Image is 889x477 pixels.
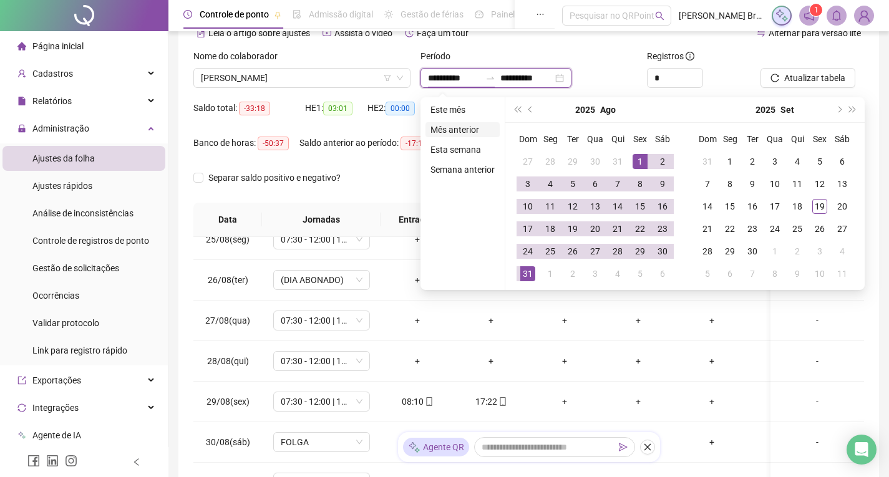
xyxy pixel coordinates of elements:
[719,218,741,240] td: 2025-09-22
[629,128,651,150] th: Sex
[538,314,591,327] div: +
[520,221,535,236] div: 17
[790,176,805,191] div: 11
[464,354,518,368] div: +
[835,266,850,281] div: 11
[193,203,262,237] th: Data
[786,240,809,263] td: 2025-10-02
[584,263,606,285] td: 2025-09-03
[651,150,674,173] td: 2025-08-02
[769,28,861,38] span: Alternar para versão lite
[696,173,719,195] td: 2025-09-07
[679,9,764,22] span: [PERSON_NAME] Braga Informática Ltda
[600,97,616,122] button: month panel
[588,266,603,281] div: 3
[629,240,651,263] td: 2025-08-29
[384,10,393,19] span: sun
[629,150,651,173] td: 2025-08-01
[700,221,715,236] div: 21
[539,173,561,195] td: 2025-08-04
[809,150,831,173] td: 2025-09-05
[401,9,464,19] span: Gestão de férias
[262,203,381,237] th: Jornadas
[293,10,301,19] span: file-done
[741,240,764,263] td: 2025-09-30
[207,356,249,366] span: 28/08(qui)
[193,49,286,63] label: Nome do colaborador
[764,195,786,218] td: 2025-09-17
[543,176,558,191] div: 4
[655,244,670,259] div: 30
[767,221,782,236] div: 24
[281,271,362,289] span: (DIA ABONADO)
[32,181,92,191] span: Ajustes rápidos
[543,244,558,259] div: 25
[831,128,853,150] th: Sáb
[32,153,95,163] span: Ajustes da folha
[611,395,665,408] div: +
[745,244,760,259] div: 30
[606,263,629,285] td: 2025-09-04
[719,150,741,173] td: 2025-09-01
[655,221,670,236] div: 23
[722,199,737,214] div: 15
[520,176,535,191] div: 3
[741,195,764,218] td: 2025-09-16
[524,97,538,122] button: prev-year
[812,221,827,236] div: 26
[32,236,149,246] span: Controle de registros de ponto
[810,4,822,16] sup: 1
[767,244,782,259] div: 1
[745,154,760,169] div: 2
[367,101,430,115] div: HE 2:
[832,97,845,122] button: next-year
[565,154,580,169] div: 29
[517,263,539,285] td: 2025-08-31
[812,199,827,214] div: 19
[584,218,606,240] td: 2025-08-20
[831,240,853,263] td: 2025-10-04
[200,9,269,19] span: Controle de ponto
[536,10,545,19] span: ellipsis
[281,311,362,330] span: 07:30 - 12:00 | 13:00 - 16:30
[32,430,81,440] span: Agente de IA
[193,136,299,150] div: Banco de horas:
[700,244,715,259] div: 28
[855,6,873,25] img: 90128
[538,354,591,368] div: +
[610,221,625,236] div: 21
[391,314,444,327] div: +
[299,136,444,150] div: Saldo anterior ao período:
[539,195,561,218] td: 2025-08-11
[767,176,782,191] div: 10
[722,266,737,281] div: 6
[633,176,648,191] div: 8
[425,142,500,157] li: Esta semana
[847,435,877,465] div: Open Intercom Messenger
[561,218,584,240] td: 2025-08-19
[655,266,670,281] div: 6
[835,154,850,169] div: 6
[517,195,539,218] td: 2025-08-10
[539,240,561,263] td: 2025-08-25
[651,263,674,285] td: 2025-09-06
[584,150,606,173] td: 2025-07-30
[17,124,26,133] span: lock
[831,150,853,173] td: 2025-09-06
[417,28,469,38] span: Faça um tour
[584,128,606,150] th: Qua
[700,266,715,281] div: 5
[565,176,580,191] div: 5
[17,69,26,78] span: user-add
[790,221,805,236] div: 25
[386,102,415,115] span: 00:00
[741,263,764,285] td: 2025-10-07
[401,137,432,150] span: -17:19
[633,221,648,236] div: 22
[517,240,539,263] td: 2025-08-24
[685,354,739,368] div: +
[381,203,454,237] th: Entrada 1
[745,176,760,191] div: 9
[538,395,591,408] div: +
[565,199,580,214] div: 12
